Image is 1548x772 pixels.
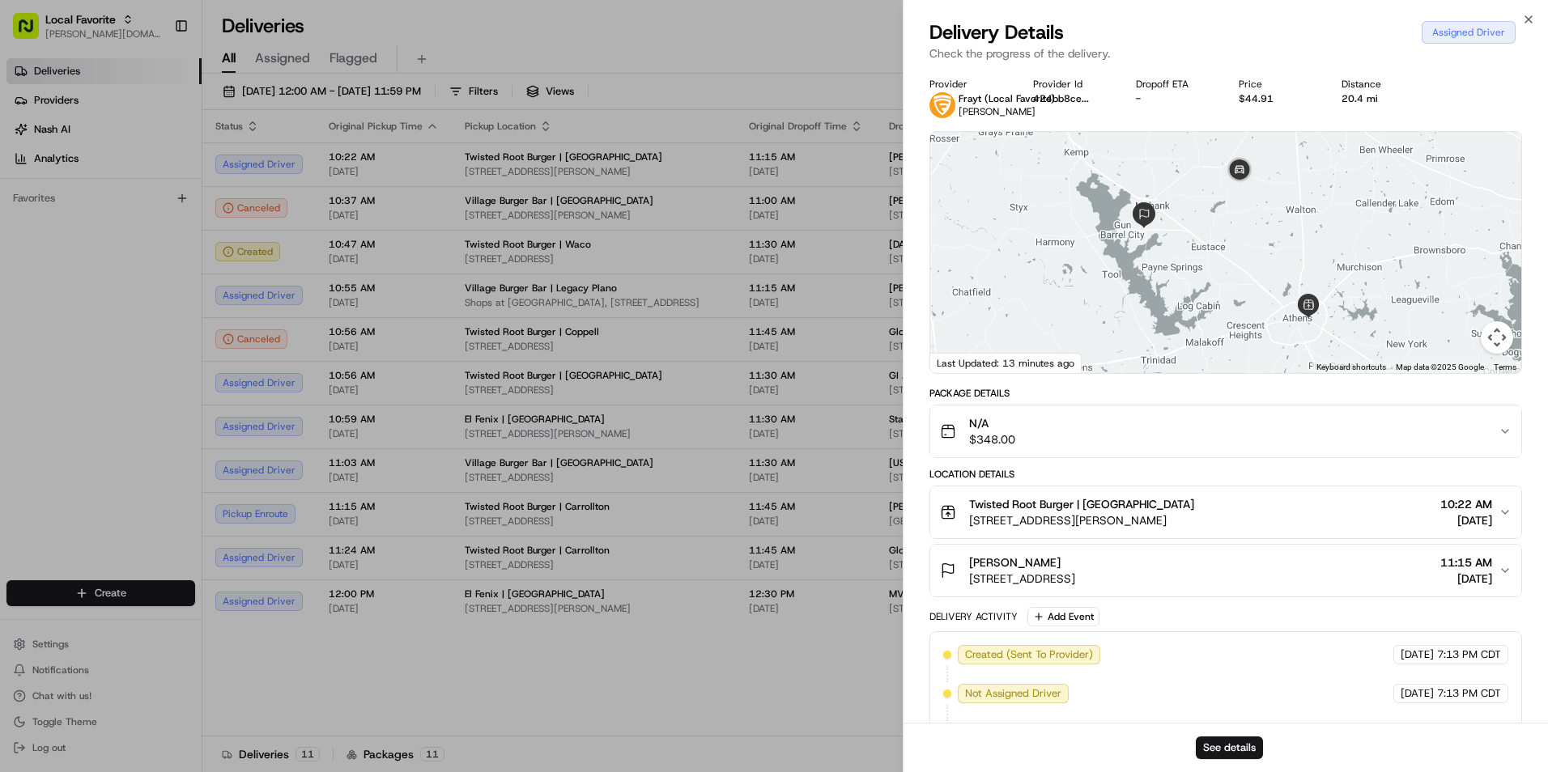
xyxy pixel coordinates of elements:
p: Welcome 👋 [16,65,295,91]
span: API Documentation [153,235,260,251]
div: Dropoff ETA [1136,78,1213,91]
span: Map data ©2025 Google [1396,363,1484,371]
span: [PERSON_NAME] [959,105,1036,118]
div: Price [1239,78,1316,91]
div: Delivery Activity [929,610,1018,623]
span: 7:13 PM CDT [1437,647,1501,662]
span: Pylon [161,274,196,286]
div: Provider Id [1033,78,1110,91]
img: Google [934,352,988,373]
div: We're available if you need us! [55,171,205,184]
div: Distance [1342,78,1418,91]
img: Nash [16,16,49,49]
input: Clear [42,104,267,121]
div: 20.4 mi [1342,92,1418,105]
div: 💻 [137,236,150,249]
div: - [1136,92,1213,105]
span: [DATE] [1401,647,1434,662]
p: Check the progress of the delivery. [929,45,1522,62]
span: [DATE] [1440,512,1492,528]
div: Start new chat [55,155,266,171]
a: 📗Knowledge Base [10,228,130,257]
div: Last Updated: 13 minutes ago [930,353,1082,373]
span: [STREET_ADDRESS][PERSON_NAME] [969,512,1194,528]
span: $348.00 [969,431,1015,448]
button: N/A$348.00 [930,405,1521,457]
button: [PERSON_NAME][STREET_ADDRESS]11:15 AM[DATE] [930,545,1521,596]
a: Powered byPylon [114,274,196,286]
div: Package Details [929,387,1522,400]
a: Open this area in Google Maps (opens a new window) [934,352,988,373]
img: 1736555255976-a54dd68f-1ca7-489b-9aae-adbdc363a1c4 [16,155,45,184]
span: 11:15 AM [1440,554,1492,571]
span: Created (Sent To Provider) [965,647,1093,662]
span: Frayt (Local Favorite) [959,92,1055,105]
button: 424bb8ce... [1033,92,1089,105]
span: Delivery Details [929,19,1064,45]
a: 💻API Documentation [130,228,266,257]
span: Knowledge Base [32,235,124,251]
button: Add Event [1027,607,1099,626]
button: Twisted Root Burger | [GEOGRAPHIC_DATA][STREET_ADDRESS][PERSON_NAME]10:22 AM[DATE] [930,486,1521,538]
span: Twisted Root Burger | [GEOGRAPHIC_DATA] [969,496,1194,512]
a: Terms (opens in new tab) [1494,363,1516,371]
div: $44.91 [1239,92,1316,105]
span: Not Assigned Driver [965,686,1061,701]
img: frayt-logo.jpeg [929,92,955,118]
span: [STREET_ADDRESS] [969,571,1075,587]
div: Location Details [929,468,1522,481]
span: [DATE] [1440,571,1492,587]
button: Map camera controls [1481,321,1513,354]
button: Start new chat [275,159,295,179]
span: N/A [969,415,1015,431]
div: Provider [929,78,1006,91]
span: [DATE] [1401,686,1434,701]
span: 10:22 AM [1440,496,1492,512]
span: 7:13 PM CDT [1437,686,1501,701]
span: [PERSON_NAME] [969,554,1061,571]
button: Keyboard shortcuts [1316,362,1386,373]
button: See details [1196,736,1263,759]
div: 📗 [16,236,29,249]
